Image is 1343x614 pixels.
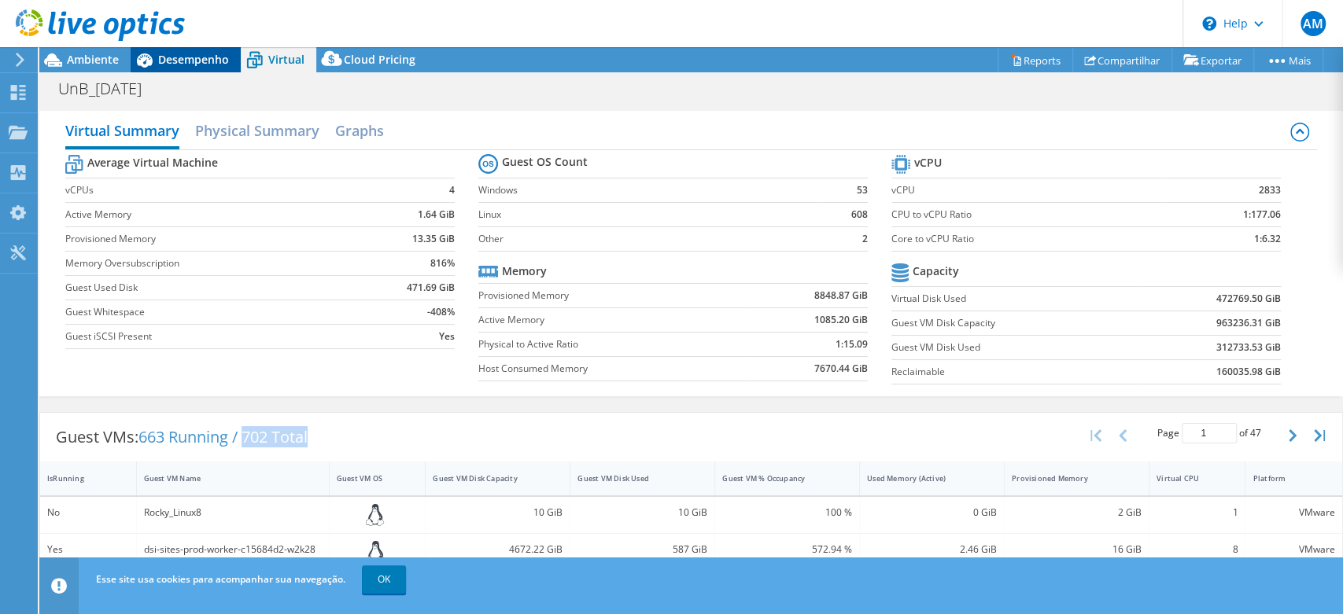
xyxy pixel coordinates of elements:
span: Page of [1157,423,1261,443]
span: Ambiente [67,52,119,67]
div: Guest VM % Occupancy [722,473,833,483]
label: Core to vCPU Ratio [891,231,1166,247]
div: Guest VM Name [144,473,303,483]
label: Other [478,231,817,247]
b: 7670.44 GiB [814,361,868,377]
label: Guest VM Disk Capacity [891,315,1138,331]
b: 963236.31 GiB [1216,315,1281,331]
span: 47 [1250,426,1261,439]
label: Memory Oversubscription [65,256,361,271]
div: Rocky_Linux8 [144,504,322,521]
div: 2 GiB [1012,504,1142,521]
span: AM [1301,11,1326,36]
span: Cloud Pricing [344,52,415,67]
span: Desempenho [158,52,229,67]
a: Exportar [1171,48,1254,72]
a: Mais [1253,48,1323,72]
b: Yes [439,329,455,344]
a: Reports [998,48,1073,72]
b: 312733.53 GiB [1216,340,1281,355]
div: 1 [1157,504,1238,521]
label: Active Memory [65,207,361,222]
h2: Virtual Summary [65,115,179,149]
span: Esse site usa cookies para acompanhar sua navegação. [96,572,345,586]
input: jump to page [1182,423,1237,443]
div: Used Memory (Active) [867,473,978,483]
label: Reclaimable [891,364,1138,380]
div: VMware [1253,541,1335,558]
div: 100 % [722,504,852,521]
b: 2833 [1259,182,1281,198]
div: Platform [1253,473,1316,483]
label: Windows [478,182,817,198]
div: Guest VM Disk Used [577,473,688,483]
label: Virtual Disk Used [891,291,1138,307]
b: 4 [449,182,455,198]
label: Guest iSCSI Present [65,329,361,344]
b: 1:6.32 [1254,231,1281,247]
b: 471.69 GiB [407,280,455,296]
label: CPU to vCPU Ratio [891,207,1166,222]
b: 8848.87 GiB [814,288,868,303]
label: Provisioned Memory [478,288,746,303]
b: Average Virtual Machine [87,155,218,171]
b: 2 [862,231,868,247]
div: No [47,504,129,521]
label: Physical to Active Ratio [478,336,746,352]
b: Capacity [913,263,959,279]
div: 10 GiB [433,504,563,521]
label: vCPU [891,182,1166,198]
div: Guest VM Disk Capacity [433,473,544,483]
span: 663 Running / 702 Total [138,426,308,447]
b: 816% [430,256,455,271]
b: Guest OS Count [502,154,588,170]
label: Linux [478,207,817,222]
div: 587 GiB [577,541,707,558]
div: Yes [47,541,129,558]
b: 53 [857,182,868,198]
span: Virtual [268,52,304,67]
label: Guest Whitespace [65,304,361,320]
div: Guest VMs: [40,413,323,461]
b: 160035.98 GiB [1216,364,1281,380]
label: Guest Used Disk [65,280,361,296]
div: 572.94 % [722,541,852,558]
a: OK [362,565,406,594]
div: Virtual CPU [1157,473,1219,483]
h2: Graphs [335,115,384,146]
b: 1:177.06 [1243,207,1281,222]
label: Host Consumed Memory [478,361,746,377]
div: 2.46 GiB [867,541,997,558]
b: 1085.20 GiB [814,312,868,328]
b: 608 [851,207,868,222]
div: 4672.22 GiB [433,541,563,558]
div: IsRunning [47,473,110,483]
b: 1:15.09 [836,336,868,352]
svg: \n [1202,17,1216,31]
h2: Physical Summary [195,115,319,146]
div: Provisioned Memory [1012,473,1123,483]
label: Guest VM Disk Used [891,340,1138,355]
div: VMware [1253,504,1335,521]
label: vCPUs [65,182,361,198]
b: -408% [427,304,455,320]
div: 8 [1157,541,1238,558]
b: vCPU [914,155,942,171]
div: 0 GiB [867,504,997,521]
div: 10 GiB [577,504,707,521]
b: 472769.50 GiB [1216,291,1281,307]
b: 13.35 GiB [412,231,455,247]
b: 1.64 GiB [418,207,455,222]
label: Provisioned Memory [65,231,361,247]
div: Guest VM OS [337,473,400,483]
a: Compartilhar [1072,48,1172,72]
div: dsi-sites-prod-worker-c15684d2-w2k28 [144,541,322,558]
label: Active Memory [478,312,746,328]
b: Memory [502,263,547,279]
div: 16 GiB [1012,541,1142,558]
h1: UnB_[DATE] [51,80,166,97]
